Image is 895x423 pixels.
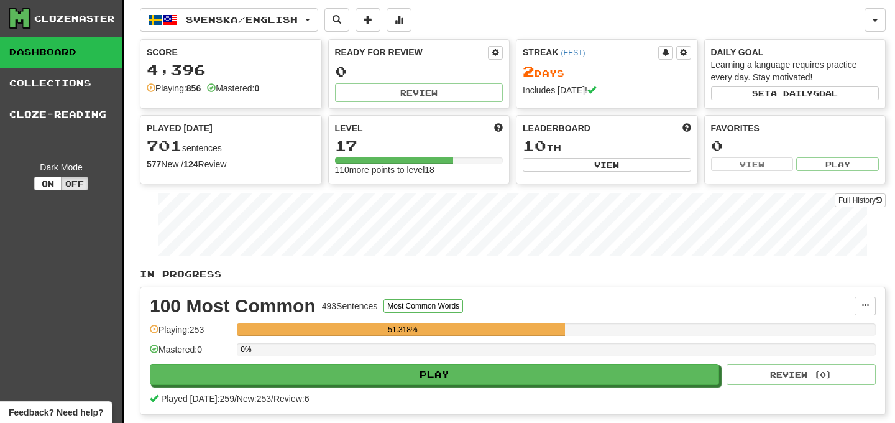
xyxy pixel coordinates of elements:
[140,268,886,281] p: In Progress
[186,14,298,25] span: Svenska / English
[147,46,315,58] div: Score
[183,159,198,169] strong: 124
[523,63,691,80] div: Day s
[494,122,503,134] span: Score more points to level up
[150,364,719,385] button: Play
[147,159,161,169] strong: 577
[335,83,503,102] button: Review
[147,62,315,78] div: 4,396
[273,394,310,404] span: Review: 6
[335,63,503,79] div: 0
[234,394,237,404] span: /
[711,58,879,83] div: Learning a language requires practice every day. Stay motivated!
[727,364,876,385] button: Review (0)
[150,323,231,344] div: Playing: 253
[147,158,315,170] div: New / Review
[335,122,363,134] span: Level
[335,138,503,154] div: 17
[523,138,691,154] div: th
[523,137,546,154] span: 10
[711,86,879,100] button: Seta dailygoal
[771,89,813,98] span: a daily
[322,300,378,312] div: 493 Sentences
[186,83,201,93] strong: 856
[9,161,113,174] div: Dark Mode
[161,394,234,404] span: Played [DATE]: 259
[711,122,879,134] div: Favorites
[682,122,691,134] span: This week in points, UTC
[523,84,691,96] div: Includes [DATE]!
[34,177,62,190] button: On
[147,137,182,154] span: 701
[34,12,115,25] div: Clozemaster
[147,138,315,154] div: sentences
[207,82,259,95] div: Mastered:
[324,8,349,32] button: Search sentences
[237,394,271,404] span: New: 253
[271,394,273,404] span: /
[150,297,316,315] div: 100 Most Common
[835,193,886,207] a: Full History
[523,62,535,80] span: 2
[147,122,213,134] span: Played [DATE]
[561,49,585,57] a: (EEST)
[523,46,658,58] div: Streak
[383,299,463,313] button: Most Common Words
[254,83,259,93] strong: 0
[335,164,503,176] div: 110 more points to level 18
[356,8,380,32] button: Add sentence to collection
[147,82,201,95] div: Playing:
[241,323,564,336] div: 51.318%
[9,406,103,419] span: Open feedback widget
[711,46,879,58] div: Daily Goal
[387,8,411,32] button: More stats
[61,177,88,190] button: Off
[150,343,231,364] div: Mastered: 0
[140,8,318,32] button: Svenska/English
[523,158,691,172] button: View
[523,122,590,134] span: Leaderboard
[796,157,879,171] button: Play
[335,46,489,58] div: Ready for Review
[711,138,879,154] div: 0
[711,157,794,171] button: View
